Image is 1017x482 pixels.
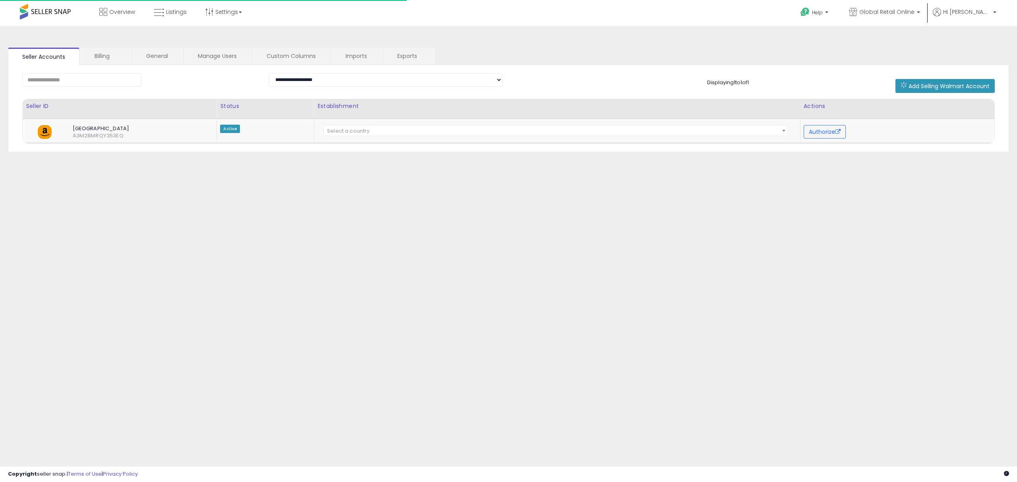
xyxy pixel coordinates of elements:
[327,127,369,135] span: Select a country
[331,48,382,64] a: Imports
[943,8,991,16] span: Hi [PERSON_NAME]
[859,8,915,16] span: Global Retail Online
[895,79,995,93] button: Add Selling Walmart Account
[67,132,89,139] span: A3M2BMRQY353EQ
[812,9,823,16] span: Help
[132,48,182,64] a: General
[794,1,836,26] a: Help
[804,102,991,110] div: Actions
[8,48,79,65] a: Seller Accounts
[252,48,330,64] a: Custom Columns
[80,48,131,64] a: Billing
[383,48,434,64] a: Exports
[26,102,213,110] div: Seller ID
[804,125,846,139] button: Authorize
[220,102,311,110] div: Status
[933,8,996,26] a: Hi [PERSON_NAME]
[109,8,135,16] span: Overview
[38,125,52,139] img: amazon.png
[800,7,810,17] i: Get Help
[317,102,797,110] div: Establishment
[166,8,187,16] span: Listings
[184,48,251,64] a: Manage Users
[220,125,240,133] span: Active
[909,82,990,90] span: Add Selling Walmart Account
[67,125,199,132] span: [GEOGRAPHIC_DATA]
[707,79,749,86] span: Displaying 1 to 1 of 1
